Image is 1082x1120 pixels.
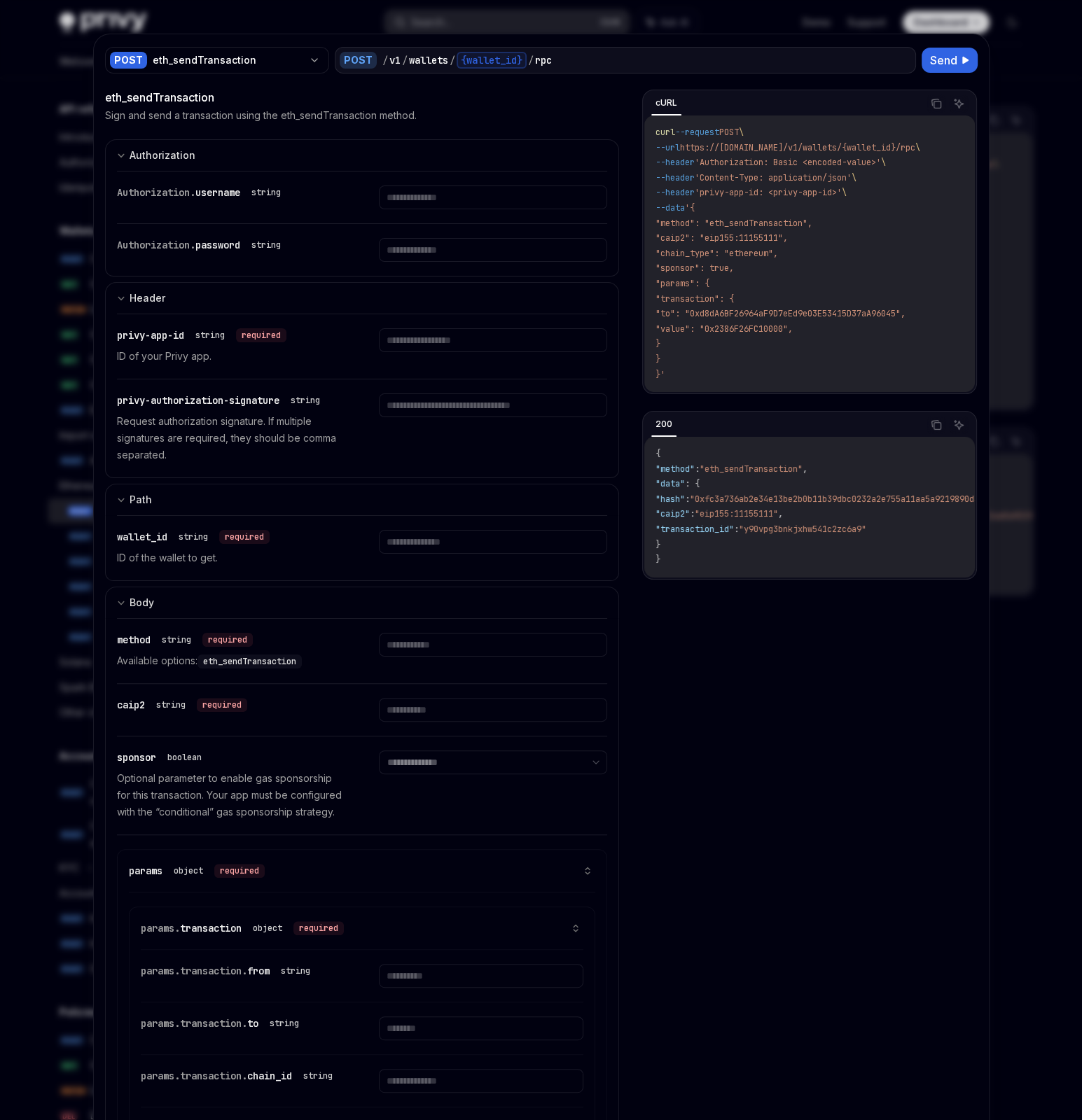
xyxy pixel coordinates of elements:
div: v1 [389,53,401,67]
span: curl [656,127,675,138]
div: string [251,187,281,198]
span: transaction [180,922,242,934]
span: \ [739,127,744,138]
span: params.transaction. [141,965,247,977]
div: object [253,923,282,934]
button: Ask AI [950,94,968,113]
span: '{ [685,202,695,213]
p: Request authorization signature. If multiple signatures are required, they should be comma separa... [117,413,345,463]
span: 'Authorization: Basic <encoded-value>' [695,157,881,168]
span: username [195,186,240,199]
div: required [214,864,265,878]
div: string [251,239,281,251]
span: "method" [656,463,695,475]
span: https://[DOMAIN_NAME]/v1/wallets/{wallet_id}/rpc [680,142,915,153]
button: POSTeth_sendTransaction [105,45,329,75]
span: : [734,524,739,535]
span: to [247,1017,258,1030]
button: expand input section [105,587,620,618]
div: Body [130,594,154,611]
p: ID of your Privy app. [117,348,345,365]
span: "y90vpg3bnkjxhw541c2zc6a9" [739,524,866,535]
div: wallet_id [117,530,270,544]
span: "0xfc3a736ab2e34e13be2b0b11b39dbc0232a2e755a11aa5a9219890d3b2c6c7d8" [690,493,1023,505]
span: "chain_type": "ethereum", [656,248,778,259]
div: string [303,1070,333,1081]
span: } [656,353,660,365]
div: params.transaction.to [141,1016,305,1030]
span: chain_id [247,1070,292,1082]
div: required [236,328,286,342]
span: , [803,463,807,475]
span: "data" [656,478,685,489]
div: {wallet_id} [457,52,527,69]
span: params.transaction. [141,1070,247,1082]
span: : { [685,478,700,489]
div: POST [110,52,147,69]
span: "hash" [656,493,685,505]
span: Authorization. [117,239,195,251]
div: / [402,53,408,67]
div: params [129,864,265,878]
span: password [195,239,240,251]
p: Optional parameter to enable gas sponsorship for this transaction. Your app must be configured wi... [117,770,345,820]
div: required [197,698,247,712]
div: string [162,634,191,645]
button: Ask AI [950,416,968,434]
span: : [685,493,690,505]
span: "params": { [656,278,709,289]
div: Authorization.password [117,238,286,252]
span: "caip2": "eip155:11155111", [656,232,788,244]
span: --header [656,187,695,198]
span: : [695,463,700,475]
span: : [690,508,695,519]
div: method [117,633,253,647]
div: sponsor [117,750,207,764]
span: } [656,338,660,349]
button: Copy the contents from the code block [927,94,945,113]
span: wallet_id [117,531,167,543]
div: boolean [167,752,202,763]
div: string [195,330,225,341]
span: --url [656,142,680,153]
span: --data [656,202,685,213]
div: / [382,53,388,67]
span: --header [656,157,695,168]
span: "caip2" [656,508,690,519]
span: "value": "0x2386F26FC10000", [656,323,793,335]
span: privy-authorization-signature [117,394,279,407]
span: --request [675,127,719,138]
span: "transaction": { [656,293,734,304]
p: ID of the wallet to get. [117,549,345,566]
button: expand input section [105,484,620,515]
div: string [156,699,186,710]
p: Sign and send a transaction using the eth_sendTransaction method. [105,108,417,122]
span: --header [656,172,695,183]
span: \ [915,142,920,153]
div: string [179,531,208,542]
span: method [117,633,151,646]
div: required [202,633,253,647]
span: from [247,965,270,977]
span: eth_sendTransaction [203,656,296,667]
div: Header [130,290,165,307]
div: Path [130,491,152,508]
p: Available options: [117,652,345,669]
span: } [656,539,660,550]
span: sponsor [117,751,156,764]
span: { [656,448,660,459]
span: 'privy-app-id: <privy-app-id>' [695,187,842,198]
span: params. [141,922,180,934]
div: privy-authorization-signature [117,393,326,407]
div: params.transaction.from [141,964,316,978]
button: expand input section [105,139,620,171]
span: caip2 [117,699,145,711]
div: eth_sendTransaction [153,53,303,67]
button: Send [922,48,978,73]
span: "eth_sendTransaction" [700,463,803,475]
span: 'Content-Type: application/json' [695,172,852,183]
span: \ [881,157,886,168]
div: Authorization.username [117,185,286,199]
span: POST [719,127,739,138]
span: \ [842,187,847,198]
